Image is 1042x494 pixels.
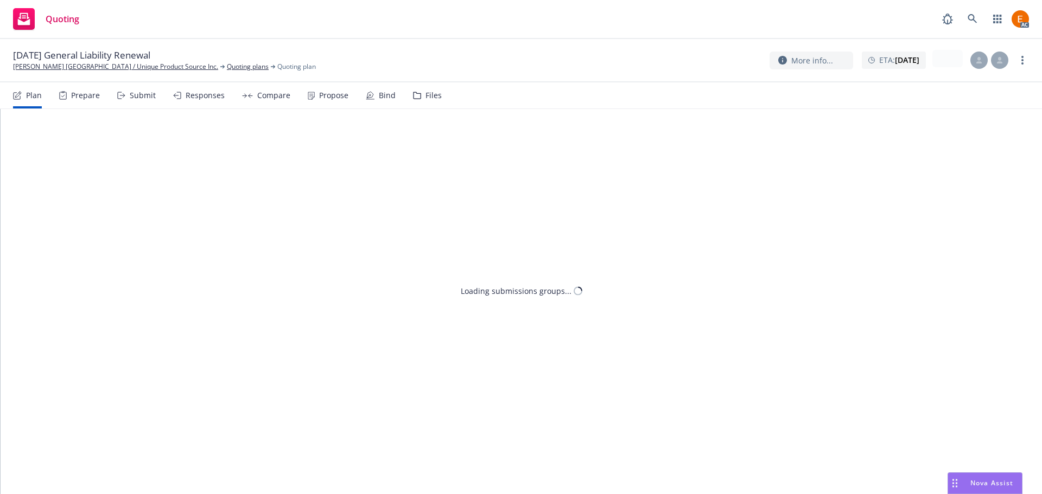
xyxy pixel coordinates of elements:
a: Quoting [9,4,84,34]
a: Report a Bug [937,8,958,30]
a: more [1016,54,1029,67]
img: photo [1012,10,1029,28]
a: Switch app [987,8,1008,30]
a: [PERSON_NAME] [GEOGRAPHIC_DATA] / Unique Product Source Inc. [13,62,218,72]
span: Quoting [46,15,79,23]
div: Bind [379,91,396,100]
div: Compare [257,91,290,100]
div: Loading submissions groups... [461,285,571,297]
button: More info... [770,52,853,69]
div: Submit [130,91,156,100]
strong: [DATE] [895,55,919,65]
span: Quoting plan [277,62,316,72]
div: Plan [26,91,42,100]
div: Propose [319,91,348,100]
span: Nova Assist [970,478,1013,487]
a: Quoting plans [227,62,269,72]
span: [DATE] General Liability Renewal [13,49,150,62]
div: Files [425,91,442,100]
button: Nova Assist [948,472,1022,494]
div: Prepare [71,91,100,100]
div: Drag to move [948,473,962,493]
a: Search [962,8,983,30]
span: ETA : [879,54,919,66]
div: Responses [186,91,225,100]
span: More info... [791,55,833,66]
